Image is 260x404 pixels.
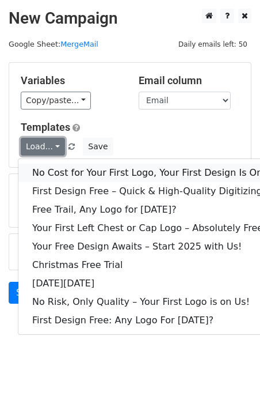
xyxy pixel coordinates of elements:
h2: New Campaign [9,9,251,28]
button: Save [83,138,113,156]
a: MergeMail [60,40,98,48]
h5: Email column [139,74,239,87]
a: Daily emails left: 50 [174,40,251,48]
a: Load... [21,138,65,156]
small: Google Sheet: [9,40,98,48]
a: Send [9,282,47,304]
a: Templates [21,121,70,133]
a: Copy/paste... [21,92,91,110]
h5: Variables [21,74,121,87]
span: Daily emails left: 50 [174,38,251,51]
